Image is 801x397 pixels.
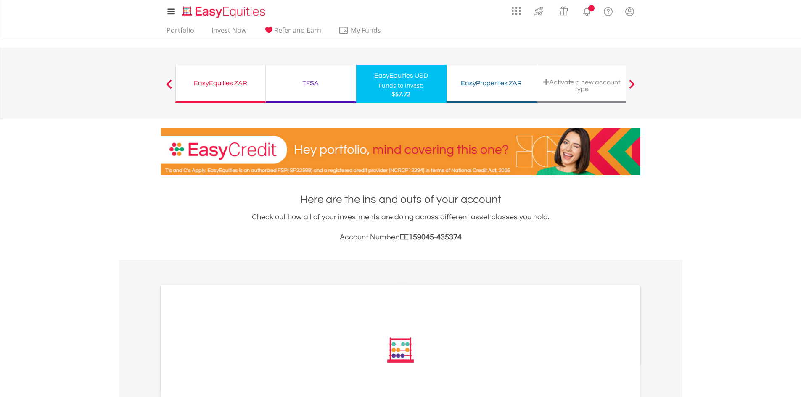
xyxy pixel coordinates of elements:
div: EasyEquities ZAR [181,77,260,89]
span: My Funds [338,25,394,36]
a: Refer and Earn [260,26,325,39]
span: $57.72 [392,90,410,98]
img: vouchers-v2.svg [557,4,571,18]
a: FAQ's and Support [597,2,619,19]
img: EasyEquities_Logo.png [181,5,269,19]
div: Activate a new account type [542,79,622,92]
a: AppsGrid [506,2,526,16]
div: Funds to invest: [379,82,423,90]
div: Check out how all of your investments are doing across different asset classes you hold. [161,211,640,243]
span: Refer and Earn [274,26,321,35]
a: Home page [179,2,269,19]
a: Vouchers [551,2,576,18]
a: Portfolio [163,26,198,39]
img: thrive-v2.svg [532,4,546,18]
div: TFSA [271,77,351,89]
div: EasyProperties ZAR [452,77,531,89]
span: EE159045-435374 [399,233,462,241]
img: grid-menu-icon.svg [512,6,521,16]
h3: Account Number: [161,231,640,243]
div: EasyEquities USD [361,70,441,82]
img: EasyCredit Promotion Banner [161,128,640,175]
a: My Profile [619,2,640,21]
h1: Here are the ins and outs of your account [161,192,640,207]
a: Invest Now [208,26,250,39]
a: Notifications [576,2,597,19]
